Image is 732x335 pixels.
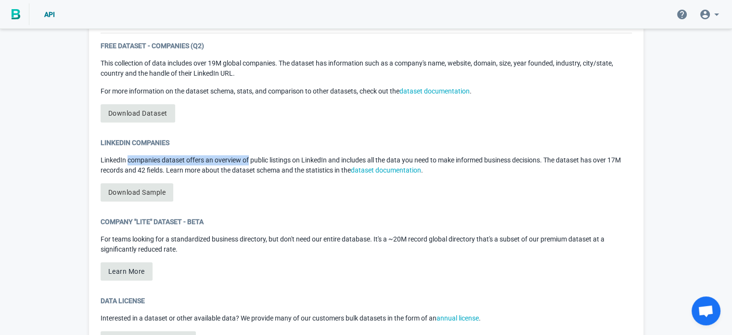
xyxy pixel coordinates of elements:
[101,313,632,323] p: Interested in a dataset or other available data? We provide many of our customers bulk datasets i...
[101,217,632,227] div: Company "Lite" Dataset - Beta
[692,296,720,325] div: Open chat
[101,183,174,201] a: Download Sample
[101,155,632,175] p: LinkedIn companies dataset offers an overview of public listings on LinkedIn and includes all the...
[101,86,632,96] p: For more information on the dataset schema, stats, and comparison to other datasets, check out the .
[101,104,175,122] a: Download Dataset
[101,262,153,281] button: Learn More
[351,166,421,174] a: dataset documentation
[101,41,632,51] div: Free Dataset - Companies (Q2)
[437,314,479,322] a: annual license
[44,11,55,18] span: API
[399,87,470,95] a: dataset documentation
[101,296,632,306] div: Data License
[101,234,632,255] p: For teams looking for a standardized business directory, but don't need our entire database. It's...
[101,138,632,147] div: LinkedIn Companies
[101,58,632,79] p: This collection of data includes over 19M global companies. The dataset has information such as a...
[12,9,20,20] img: BigPicture.io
